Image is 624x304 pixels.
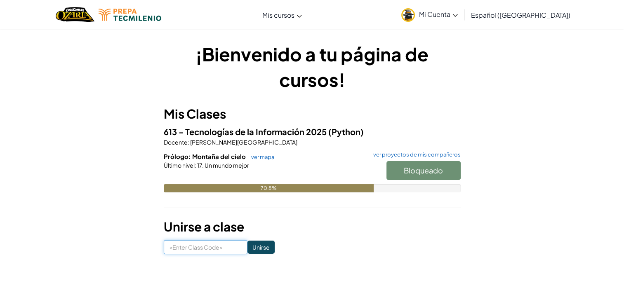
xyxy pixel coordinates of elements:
h3: Unirse a clase [164,217,461,236]
a: Mis cursos [258,4,306,26]
span: : [195,161,196,169]
span: Último nivel [164,161,195,169]
span: Prólogo: Montaña del cielo [164,152,247,160]
span: 17. [196,161,204,169]
img: Home [56,6,94,23]
span: Español ([GEOGRAPHIC_DATA]) [471,11,570,19]
a: ver proyectos de mis compañeros [369,152,461,157]
span: 613 - Tecnologías de la Información 2025 [164,126,328,137]
a: Mi Cuenta [397,2,462,28]
span: Un mundo mejor [204,161,249,169]
span: [PERSON_NAME][GEOGRAPHIC_DATA] [189,138,297,146]
div: 70.8% [164,184,374,192]
span: Mi Cuenta [419,10,458,19]
input: Unirse [247,241,275,254]
span: : [188,138,189,146]
h1: ¡Bienvenido a tu página de cursos! [164,41,461,92]
img: Tecmilenio logo [99,9,161,21]
a: Español ([GEOGRAPHIC_DATA]) [467,4,575,26]
a: ver mapa [247,154,274,160]
input: <Enter Class Code> [164,240,247,254]
span: (Python) [328,126,364,137]
h3: Mis Clases [164,105,461,123]
span: Mis cursos [262,11,294,19]
a: Ozaria by CodeCombat logo [56,6,94,23]
img: avatar [401,8,415,22]
span: Docente [164,138,188,146]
